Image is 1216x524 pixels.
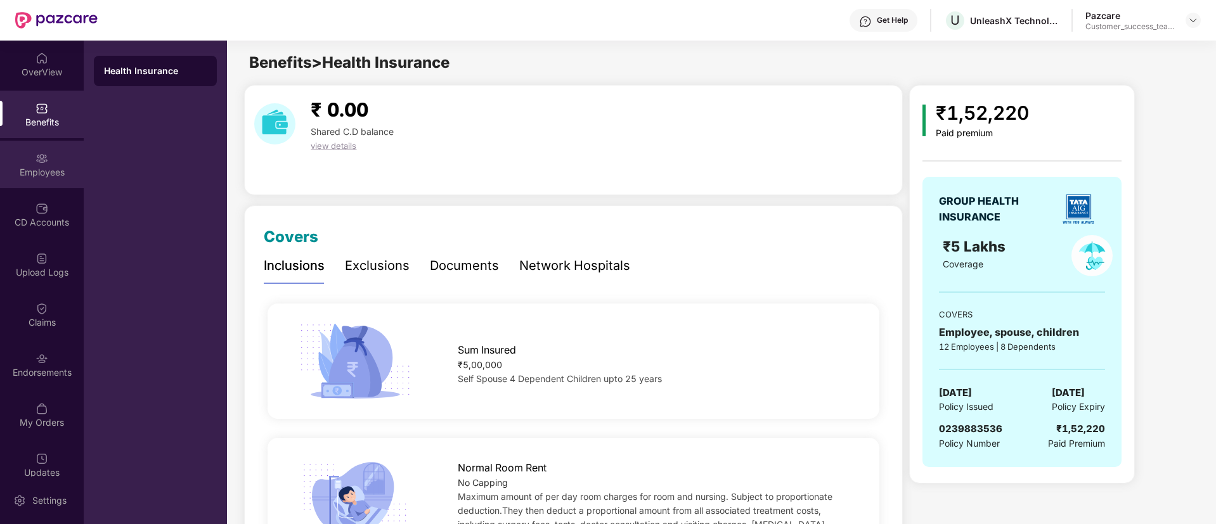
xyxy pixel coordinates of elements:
img: svg+xml;base64,PHN2ZyBpZD0iRW1wbG95ZWVzIiB4bWxucz0iaHR0cDovL3d3dy53My5vcmcvMjAwMC9zdmciIHdpZHRoPS... [36,152,48,165]
div: COVERS [939,308,1105,321]
span: [DATE] [939,385,972,400]
span: view details [311,141,356,151]
img: svg+xml;base64,PHN2ZyBpZD0iQmVuZWZpdHMiIHhtbG5zPSJodHRwOi8vd3d3LnczLm9yZy8yMDAwL3N2ZyIgd2lkdGg9Ij... [36,102,48,115]
div: 12 Employees | 8 Dependents [939,340,1105,353]
img: insurerLogo [1056,187,1101,231]
img: svg+xml;base64,PHN2ZyBpZD0iVXBsb2FkX0xvZ3MiIGRhdGEtbmFtZT0iVXBsb2FkIExvZ3MiIHhtbG5zPSJodHRwOi8vd3... [36,252,48,265]
span: Sum Insured [458,342,516,358]
span: U [950,13,960,28]
span: Policy Issued [939,400,993,414]
div: Health Insurance [104,65,207,77]
span: Coverage [943,259,983,269]
img: svg+xml;base64,PHN2ZyBpZD0iTXlfT3JkZXJzIiBkYXRhLW5hbWU9Ik15IE9yZGVycyIgeG1sbnM9Imh0dHA6Ly93d3cudz... [36,402,48,415]
div: GROUP HEALTH INSURANCE [939,193,1050,225]
img: download [254,103,295,144]
div: ₹1,52,220 [1056,421,1105,437]
span: [DATE] [1052,385,1085,400]
span: ₹5 Lakhs [943,238,1009,255]
div: Documents [430,256,499,276]
div: ₹5,00,000 [458,358,852,372]
img: policyIcon [1071,235,1113,276]
img: svg+xml;base64,PHN2ZyBpZD0iSG9tZSIgeG1sbnM9Imh0dHA6Ly93d3cudzMub3JnLzIwMDAvc3ZnIiB3aWR0aD0iMjAiIG... [36,52,48,65]
div: Get Help [877,15,908,25]
img: svg+xml;base64,PHN2ZyBpZD0iU2V0dGluZy0yMHgyMCIgeG1sbnM9Imh0dHA6Ly93d3cudzMub3JnLzIwMDAvc3ZnIiB3aW... [13,494,26,507]
img: New Pazcare Logo [15,12,98,29]
img: svg+xml;base64,PHN2ZyBpZD0iVXBkYXRlZCIgeG1sbnM9Imh0dHA6Ly93d3cudzMub3JnLzIwMDAvc3ZnIiB3aWR0aD0iMj... [36,452,48,465]
span: Paid Premium [1048,437,1105,451]
img: icon [295,319,415,403]
div: UnleashX Technologies Private Limited [970,15,1059,27]
div: Inclusions [264,256,325,276]
span: Normal Room Rent [458,460,547,476]
span: Shared C.D balance [311,126,394,137]
span: Self Spouse 4 Dependent Children upto 25 years [458,373,662,384]
div: Pazcare [1085,10,1174,22]
span: ₹ 0.00 [311,98,368,121]
span: Benefits > Health Insurance [249,53,450,72]
div: No Capping [458,476,852,490]
span: 0239883536 [939,423,1002,435]
div: Exclusions [345,256,410,276]
div: Employee, spouse, children [939,324,1105,340]
div: Network Hospitals [519,256,630,276]
img: svg+xml;base64,PHN2ZyBpZD0iRW5kb3JzZW1lbnRzIiB4bWxucz0iaHR0cDovL3d3dy53My5vcmcvMjAwMC9zdmciIHdpZH... [36,352,48,365]
img: icon [922,105,926,136]
img: svg+xml;base64,PHN2ZyBpZD0iSGVscC0zMngzMiIgeG1sbnM9Imh0dHA6Ly93d3cudzMub3JnLzIwMDAvc3ZnIiB3aWR0aD... [859,15,872,28]
div: ₹1,52,220 [936,98,1029,128]
div: Customer_success_team_lead [1085,22,1174,32]
div: Settings [29,494,70,507]
img: svg+xml;base64,PHN2ZyBpZD0iRHJvcGRvd24tMzJ4MzIiIHhtbG5zPSJodHRwOi8vd3d3LnczLm9yZy8yMDAwL3N2ZyIgd2... [1188,15,1198,25]
span: Policy Expiry [1052,400,1105,414]
img: svg+xml;base64,PHN2ZyBpZD0iQ2xhaW0iIHhtbG5zPSJodHRwOi8vd3d3LnczLm9yZy8yMDAwL3N2ZyIgd2lkdGg9IjIwIi... [36,302,48,315]
span: Policy Number [939,438,1000,449]
img: svg+xml;base64,PHN2ZyBpZD0iQ0RfQWNjb3VudHMiIGRhdGEtbmFtZT0iQ0QgQWNjb3VudHMiIHhtbG5zPSJodHRwOi8vd3... [36,202,48,215]
span: Covers [264,227,318,246]
div: Paid premium [936,128,1029,139]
